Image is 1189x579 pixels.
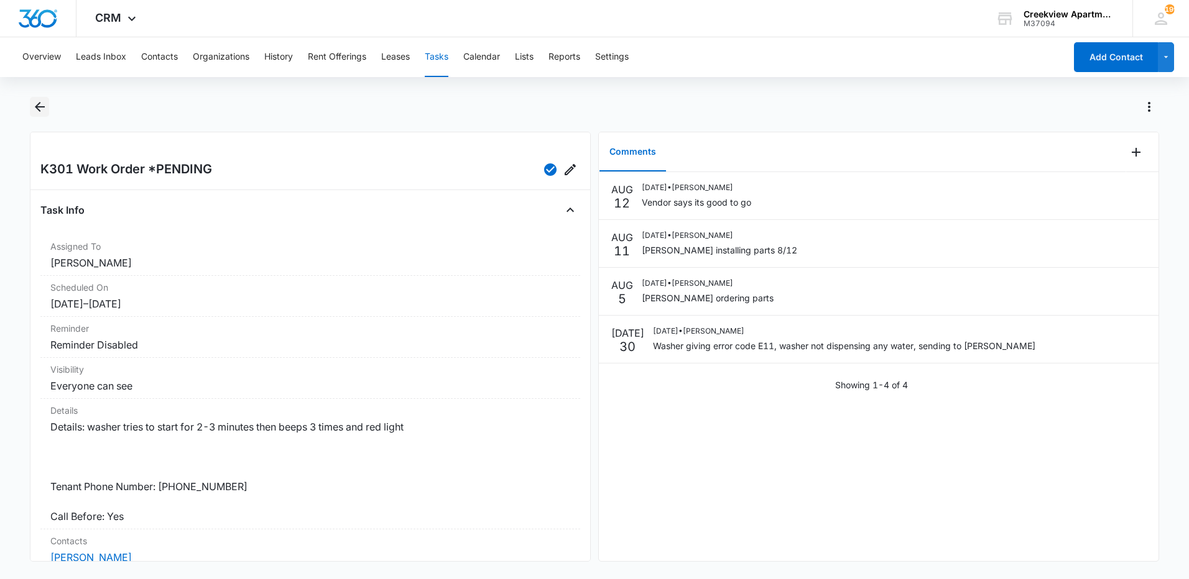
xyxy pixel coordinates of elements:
[50,255,570,270] dd: [PERSON_NAME]
[30,97,49,117] button: Back
[835,378,908,391] p: Showing 1-4 of 4
[40,358,580,399] div: VisibilityEveryone can see
[50,240,570,253] dt: Assigned To
[1139,97,1159,117] button: Actions
[50,404,570,417] dt: Details
[1126,142,1146,162] button: Add Comment
[515,37,534,77] button: Lists
[548,37,580,77] button: Reports
[264,37,293,77] button: History
[40,235,580,276] div: Assigned To[PERSON_NAME]
[560,200,580,220] button: Close
[1165,4,1175,14] span: 199
[611,182,633,197] p: AUG
[50,419,570,524] dd: Details: washer tries to start for 2-3 minutes then beeps 3 times and red light Tenant Phone Numb...
[560,160,580,180] button: Edit
[619,340,636,353] p: 30
[614,245,630,257] p: 11
[50,337,570,352] dd: Reminder Disabled
[611,230,633,245] p: AUG
[1074,42,1158,72] button: Add Contact
[642,196,751,209] p: Vendor says its good to go
[599,133,666,171] button: Comments
[50,363,570,376] dt: Visibility
[1165,4,1175,14] div: notifications count
[50,551,132,563] a: [PERSON_NAME]
[614,197,630,209] p: 12
[76,37,126,77] button: Leads Inbox
[50,378,570,393] dd: Everyone can see
[40,276,580,317] div: Scheduled On[DATE]–[DATE]
[653,326,1035,337] p: [DATE] • [PERSON_NAME]
[193,37,249,77] button: Organizations
[40,160,212,180] h2: K301 Work Order *PENDING
[141,37,178,77] button: Contacts
[653,339,1035,352] p: Washer giving error code E11, washer not dispensing any water, sending to [PERSON_NAME]
[642,244,797,257] p: [PERSON_NAME] installing parts 8/12
[618,293,626,305] p: 5
[1024,9,1114,19] div: account name
[22,37,61,77] button: Overview
[642,230,797,241] p: [DATE] • [PERSON_NAME]
[40,203,85,217] h4: Task Info
[463,37,500,77] button: Calendar
[642,278,774,289] p: [DATE] • [PERSON_NAME]
[308,37,366,77] button: Rent Offerings
[50,281,570,294] dt: Scheduled On
[50,534,570,547] dt: Contacts
[40,317,580,358] div: ReminderReminder Disabled
[40,399,580,529] div: DetailsDetails: washer tries to start for 2-3 minutes then beeps 3 times and red light Tenant Pho...
[381,37,410,77] button: Leases
[95,11,121,24] span: CRM
[40,529,580,570] div: Contacts[PERSON_NAME]
[50,296,570,311] dd: [DATE] – [DATE]
[611,326,644,340] p: [DATE]
[611,278,633,293] p: AUG
[1024,19,1114,28] div: account id
[642,182,751,193] p: [DATE] • [PERSON_NAME]
[50,322,570,335] dt: Reminder
[425,37,448,77] button: Tasks
[642,291,774,304] p: [PERSON_NAME] ordering parts
[595,37,629,77] button: Settings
